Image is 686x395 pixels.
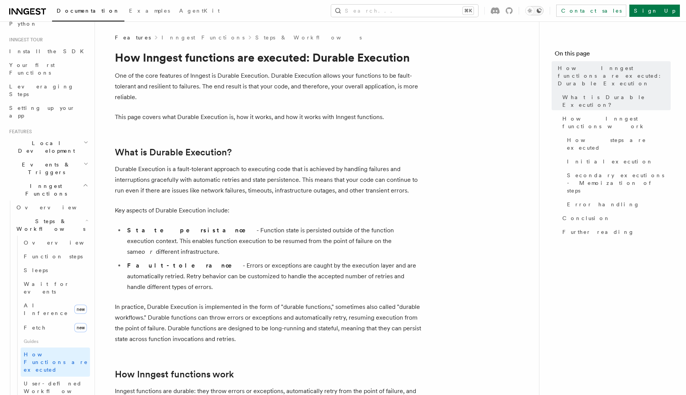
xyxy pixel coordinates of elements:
[555,49,671,61] h4: On this page
[9,21,37,27] span: Python
[142,248,156,255] em: or
[463,7,474,15] kbd: ⌘K
[556,5,626,17] a: Contact sales
[21,250,90,263] a: Function steps
[559,112,671,133] a: How Inngest functions work
[564,155,671,168] a: Initial execution
[115,112,421,122] p: This page covers what Durable Execution is, how it works, and how it works with Inngest functions.
[6,101,90,122] a: Setting up your app
[567,136,671,152] span: How steps are executed
[57,8,120,14] span: Documentation
[74,323,87,332] span: new
[6,37,43,43] span: Inngest tour
[6,179,90,201] button: Inngest Functions
[24,351,88,373] span: How Functions are executed
[562,228,634,236] span: Further reading
[24,302,68,316] span: AI Inference
[6,182,83,197] span: Inngest Functions
[13,214,90,236] button: Steps & Workflows
[125,225,421,257] li: - Function state is persisted outside of the function execution context. This enables function ex...
[125,260,421,292] li: - Errors or exceptions are caught by the execution layer and are automatically retried. Retry beh...
[24,281,69,295] span: Wait for events
[555,61,671,90] a: How Inngest functions are executed: Durable Execution
[24,253,83,260] span: Function steps
[9,83,74,97] span: Leveraging Steps
[13,217,85,233] span: Steps & Workflows
[21,320,90,335] a: Fetchnew
[564,197,671,211] a: Error handling
[115,369,234,380] a: How Inngest functions work
[179,8,220,14] span: AgentKit
[562,93,671,109] span: What is Durable Execution?
[21,236,90,250] a: Overview
[24,380,93,394] span: User-defined Workflows
[564,168,671,197] a: Secondary executions - Memoization of steps
[559,225,671,239] a: Further reading
[6,17,90,31] a: Python
[564,133,671,155] a: How steps are executed
[115,34,151,41] span: Features
[21,348,90,377] a: How Functions are executed
[162,34,245,41] a: Inngest Functions
[567,158,653,165] span: Initial execution
[567,171,671,194] span: Secondary executions - Memoization of steps
[255,34,362,41] a: Steps & Workflows
[6,80,90,101] a: Leveraging Steps
[21,277,90,299] a: Wait for events
[115,147,232,158] a: What is Durable Execution?
[16,204,95,211] span: Overview
[559,90,671,112] a: What is Durable Execution?
[6,158,90,179] button: Events & Triggers
[115,302,421,344] p: In practice, Durable Execution is implemented in the form of "durable functions," sometimes also ...
[9,48,88,54] span: Install the SDK
[562,214,610,222] span: Conclusion
[115,205,421,216] p: Key aspects of Durable Execution include:
[6,136,90,158] button: Local Development
[115,70,421,103] p: One of the core features of Inngest is Durable Execution. Durable Execution allows your functions...
[52,2,124,21] a: Documentation
[115,51,421,64] h1: How Inngest functions are executed: Durable Execution
[127,227,256,234] strong: State persistance
[558,64,671,87] span: How Inngest functions are executed: Durable Execution
[9,105,75,119] span: Setting up your app
[115,164,421,196] p: Durable Execution is a fault-tolerant approach to executing code that is achieved by handling fai...
[6,161,83,176] span: Events & Triggers
[24,325,46,331] span: Fetch
[124,2,175,21] a: Examples
[21,335,90,348] span: Guides
[9,62,55,76] span: Your first Functions
[21,263,90,277] a: Sleeps
[6,139,83,155] span: Local Development
[6,58,90,80] a: Your first Functions
[525,6,544,15] button: Toggle dark mode
[6,129,32,135] span: Features
[331,5,478,17] button: Search...⌘K
[24,240,103,246] span: Overview
[559,211,671,225] a: Conclusion
[13,201,90,214] a: Overview
[6,44,90,58] a: Install the SDK
[127,262,243,269] strong: Fault-tolerance
[21,299,90,320] a: AI Inferencenew
[629,5,680,17] a: Sign Up
[74,305,87,314] span: new
[175,2,224,21] a: AgentKit
[129,8,170,14] span: Examples
[567,201,640,208] span: Error handling
[562,115,671,130] span: How Inngest functions work
[24,267,48,273] span: Sleeps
